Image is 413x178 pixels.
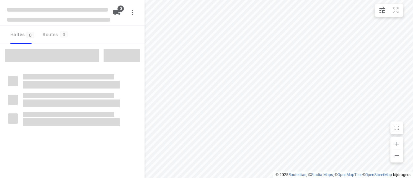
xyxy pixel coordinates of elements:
font: -bijdragers [392,173,410,177]
font: © 2025 [276,173,288,177]
a: Routetitan [288,173,307,177]
font: © [362,173,365,177]
a: OpenMapTiles [337,173,362,177]
div: kleine, besloten knopgroep [375,4,403,17]
button: Kaartinstellingen [376,4,389,17]
font: , © [307,173,311,177]
a: Stadia Maps [311,173,333,177]
a: OpenStreetMap [365,173,392,177]
font: , © [333,173,337,177]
